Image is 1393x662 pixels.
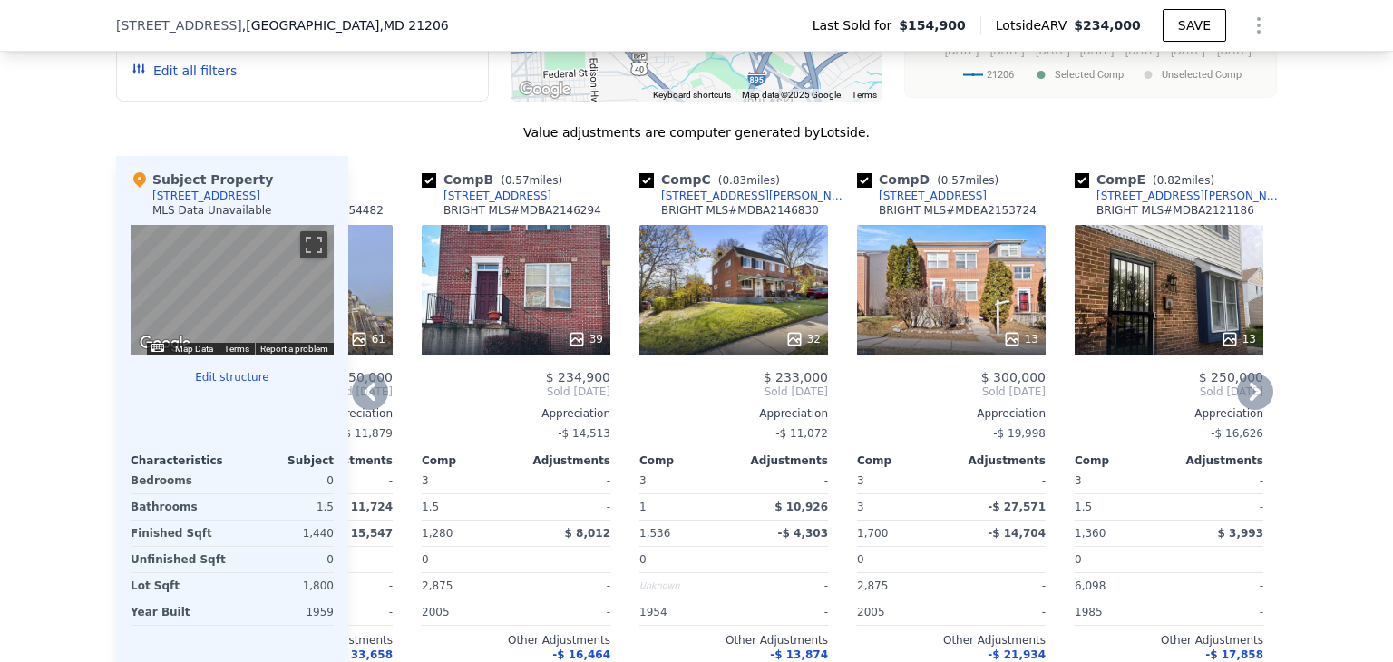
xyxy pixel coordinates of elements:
button: SAVE [1163,9,1226,42]
div: Adjustments [1169,453,1263,468]
button: Keyboard shortcuts [151,344,164,352]
div: - [520,573,610,599]
span: $ 8,012 [565,527,610,540]
div: - [955,573,1046,599]
span: -$ 33,658 [335,648,393,661]
div: BRIGHT MLS # MDBA2121186 [1096,203,1254,218]
img: Google [515,78,575,102]
div: Comp [422,453,516,468]
span: ( miles) [493,174,570,187]
span: 0 [857,553,864,566]
div: Other Adjustments [857,633,1046,647]
div: Unfinished Sqft [131,547,229,572]
span: 6,098 [1075,579,1106,592]
text: [DATE] [1125,44,1160,57]
span: 2,875 [857,579,888,592]
span: Last Sold for [813,16,900,34]
div: Bathrooms [131,494,229,520]
div: Comp C [639,170,787,189]
button: Keyboard shortcuts [653,89,731,102]
div: Comp B [422,170,570,189]
div: Comp E [1075,170,1222,189]
span: 1,700 [857,527,888,540]
span: 1,360 [1075,527,1106,540]
span: $ 3,993 [1218,527,1263,540]
div: MLS Data Unavailable [152,203,272,218]
div: Other Adjustments [1075,633,1263,647]
span: 0.82 [1157,174,1182,187]
span: -$ 11,072 [775,427,828,440]
div: Appreciation [857,406,1046,421]
span: $154,900 [899,16,966,34]
span: -$ 17,858 [1205,648,1263,661]
span: 3 [639,474,647,487]
span: Map data ©2025 Google [742,90,841,100]
div: Appreciation [1075,406,1263,421]
span: 0 [639,553,647,566]
span: $ 234,900 [546,370,610,385]
div: [STREET_ADDRESS] [443,189,551,203]
div: 39 [568,330,603,348]
div: Lot Sqft [131,573,229,599]
div: - [1173,573,1263,599]
span: -$ 21,934 [988,648,1046,661]
img: Google [135,332,195,355]
a: Open this area in Google Maps (opens a new window) [515,78,575,102]
a: [STREET_ADDRESS][PERSON_NAME] [1075,189,1285,203]
div: - [520,599,610,625]
text: [DATE] [990,44,1025,57]
span: $ 10,926 [774,501,828,513]
text: Selected Comp [1055,69,1124,81]
div: - [520,494,610,520]
text: Unselected Comp [1162,69,1242,81]
span: Sold [DATE] [1075,385,1263,399]
span: 0.57 [505,174,530,187]
div: Adjustments [734,453,828,468]
span: $ 15,547 [339,527,393,540]
div: Other Adjustments [422,633,610,647]
text: 21206 [987,69,1014,81]
div: 32 [785,330,821,348]
span: $ 11,724 [339,501,393,513]
span: 0 [1075,553,1082,566]
div: - [1173,599,1263,625]
div: Appreciation [639,406,828,421]
div: [STREET_ADDRESS] [879,189,987,203]
span: ( miles) [711,174,787,187]
a: Terms (opens in new tab) [224,344,249,354]
text: [DATE] [1171,44,1205,57]
span: -$ 4,303 [778,527,828,540]
span: , [GEOGRAPHIC_DATA] [242,16,449,34]
span: $ 233,000 [764,370,828,385]
div: 1.5 [236,494,334,520]
span: 3 [1075,474,1082,487]
button: Edit all filters [132,62,237,80]
div: - [520,468,610,493]
a: Open this area in Google Maps (opens a new window) [135,332,195,355]
span: 3 [857,474,864,487]
div: Street View [131,225,334,355]
span: -$ 16,626 [1211,427,1263,440]
span: -$ 14,513 [558,427,610,440]
div: - [737,573,828,599]
span: Lotside ARV [996,16,1074,34]
span: -$ 11,879 [340,427,393,440]
div: Finished Sqft [131,521,229,546]
span: -$ 13,874 [770,648,828,661]
button: Map Data [175,343,213,355]
span: 0.57 [941,174,966,187]
div: Subject [232,453,334,468]
div: - [955,599,1046,625]
div: Bedrooms [131,468,229,493]
div: Year Built [131,599,229,625]
span: ( miles) [1145,174,1222,187]
div: Comp [857,453,951,468]
a: [STREET_ADDRESS][PERSON_NAME] [639,189,850,203]
span: 0 [422,553,429,566]
span: 1,536 [639,527,670,540]
span: -$ 27,571 [988,501,1046,513]
button: Edit structure [131,370,334,385]
span: , MD 21206 [379,18,448,33]
div: 0 [236,547,334,572]
div: Map [131,225,334,355]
